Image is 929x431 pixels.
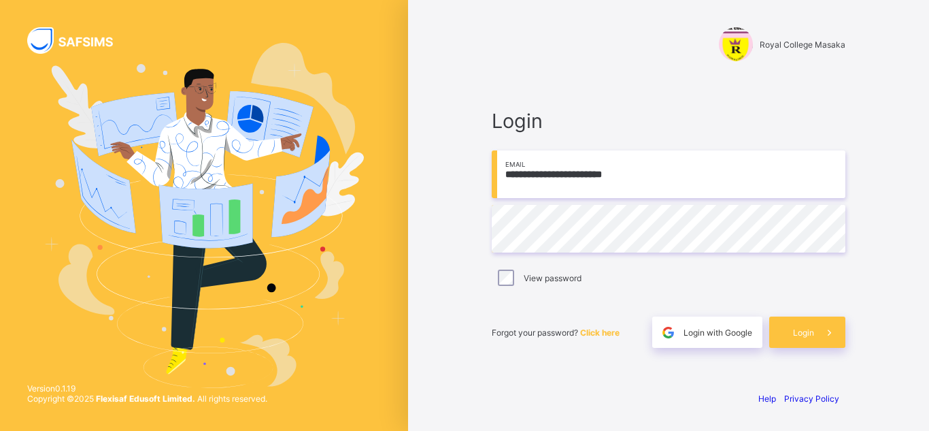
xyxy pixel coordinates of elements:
[27,27,129,54] img: SAFSIMS Logo
[760,39,845,50] span: Royal College Masaka
[524,273,581,283] label: View password
[27,383,267,394] span: Version 0.1.19
[660,325,676,340] img: google.396cfc9801f0270233282035f929180a.svg
[580,328,620,338] a: Click here
[492,109,845,133] span: Login
[758,394,776,404] a: Help
[683,328,752,338] span: Login with Google
[492,328,620,338] span: Forgot your password?
[784,394,839,404] a: Privacy Policy
[793,328,814,338] span: Login
[96,394,195,404] strong: Flexisaf Edusoft Limited.
[44,43,365,387] img: Hero Image
[27,394,267,404] span: Copyright © 2025 All rights reserved.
